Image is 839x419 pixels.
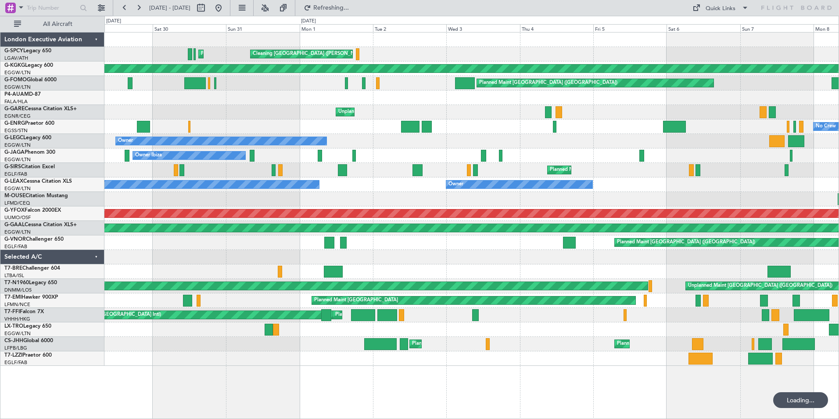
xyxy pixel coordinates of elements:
[4,48,23,54] span: G-SPCY
[4,92,41,97] a: P4-AUAMD-87
[4,98,28,105] a: FALA/HLA
[688,1,753,15] button: Quick Links
[550,163,688,177] div: Planned Maint [GEOGRAPHIC_DATA] ([GEOGRAPHIC_DATA])
[4,127,28,134] a: EGSS/STN
[4,222,25,228] span: G-GAAL
[4,150,25,155] span: G-JAGA
[4,179,23,184] span: G-LEAX
[27,1,77,14] input: Trip Number
[4,142,31,148] a: EGGW/LTN
[4,156,31,163] a: EGGW/LTN
[4,63,53,68] a: G-KGKGLegacy 600
[4,48,51,54] a: G-SPCYLegacy 650
[4,237,26,242] span: G-VNOR
[706,4,735,13] div: Quick Links
[4,345,27,351] a: LFPB/LBG
[106,18,121,25] div: [DATE]
[149,4,190,12] span: [DATE] - [DATE]
[4,330,31,337] a: EGGW/LTN
[301,18,316,25] div: [DATE]
[4,214,31,221] a: UUMO/OSF
[4,135,23,141] span: G-LEGC
[4,338,53,343] a: CS-JHHGlobal 6000
[4,150,55,155] a: G-JAGAPhenom 300
[4,121,25,126] span: G-ENRG
[479,76,617,90] div: Planned Maint [GEOGRAPHIC_DATA] ([GEOGRAPHIC_DATA])
[4,77,27,83] span: G-FOMO
[4,55,28,61] a: LGAV/ATH
[4,200,30,206] a: LFMD/CEQ
[4,77,57,83] a: G-FOMOGlobal 6000
[4,301,30,308] a: LFMN/NCE
[4,353,52,358] a: T7-LZZIPraetor 600
[4,113,31,119] a: EGNR/CEG
[4,353,22,358] span: T7-LZZI
[10,17,95,31] button: All Aircraft
[773,392,828,408] div: Loading...
[412,337,550,350] div: Planned Maint [GEOGRAPHIC_DATA] ([GEOGRAPHIC_DATA])
[4,287,32,293] a: DNMM/LOS
[617,337,755,350] div: Planned Maint [GEOGRAPHIC_DATA] ([GEOGRAPHIC_DATA])
[4,280,57,285] a: T7-N1960Legacy 650
[118,134,133,148] div: Owner
[4,316,30,322] a: VHHH/HKG
[4,164,21,170] span: G-SIRS
[300,1,352,15] button: Refreshing...
[4,309,20,314] span: T7-FFI
[816,120,836,133] div: No Crew
[23,21,93,27] span: All Aircraft
[4,63,25,68] span: G-KGKG
[448,178,463,191] div: Owner
[4,164,55,170] a: G-SIRSCitation Excel
[201,47,302,61] div: Planned Maint Athens ([PERSON_NAME] Intl)
[4,106,25,112] span: G-GARE
[4,135,51,141] a: G-LEGCLegacy 600
[593,24,667,32] div: Fri 5
[4,295,58,300] a: T7-EMIHawker 900XP
[4,243,27,250] a: EGLF/FAB
[4,208,61,213] a: G-YFOXFalcon 2000EX
[4,280,29,285] span: T7-N1960
[4,266,60,271] a: T7-BREChallenger 604
[338,105,418,119] div: Unplanned Maint [PERSON_NAME]
[79,24,153,32] div: Fri 29
[4,272,24,279] a: LTBA/ISL
[4,106,77,112] a: G-GARECessna Citation XLS+
[4,69,31,76] a: EGGW/LTN
[740,24,814,32] div: Sun 7
[4,359,27,366] a: EGLF/FAB
[446,24,520,32] div: Wed 3
[4,229,31,235] a: EGGW/LTN
[667,24,740,32] div: Sat 6
[4,92,24,97] span: P4-AUA
[4,338,23,343] span: CS-JHH
[4,185,31,192] a: EGGW/LTN
[688,279,832,293] div: Unplanned Maint [GEOGRAPHIC_DATA] ([GEOGRAPHIC_DATA])
[4,324,51,329] a: LX-TROLegacy 650
[335,308,482,321] div: Planned Maint [GEOGRAPHIC_DATA] ([GEOGRAPHIC_DATA] Intl)
[4,237,64,242] a: G-VNORChallenger 650
[4,84,31,90] a: EGGW/LTN
[300,24,373,32] div: Mon 1
[4,193,25,199] span: M-OUSE
[226,24,299,32] div: Sun 31
[4,193,68,199] a: M-OUSECitation Mustang
[4,309,44,314] a: T7-FFIFalcon 7X
[4,208,25,213] span: G-YFOX
[135,149,162,162] div: Owner Ibiza
[313,5,350,11] span: Refreshing...
[4,266,22,271] span: T7-BRE
[314,294,398,307] div: Planned Maint [GEOGRAPHIC_DATA]
[4,222,77,228] a: G-GAALCessna Citation XLS+
[4,295,22,300] span: T7-EMI
[520,24,593,32] div: Thu 4
[253,47,376,61] div: Cleaning [GEOGRAPHIC_DATA] ([PERSON_NAME] Intl)
[4,121,54,126] a: G-ENRGPraetor 600
[617,236,755,249] div: Planned Maint [GEOGRAPHIC_DATA] ([GEOGRAPHIC_DATA])
[373,24,446,32] div: Tue 2
[153,24,226,32] div: Sat 30
[4,324,23,329] span: LX-TRO
[4,171,27,177] a: EGLF/FAB
[4,179,72,184] a: G-LEAXCessna Citation XLS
